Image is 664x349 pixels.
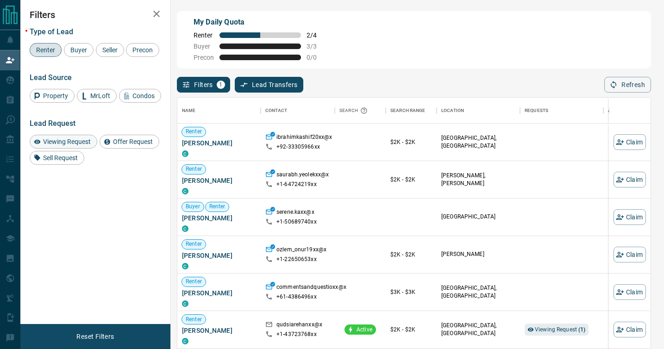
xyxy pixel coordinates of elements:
[390,250,432,259] p: $2K - $2K
[441,213,515,221] p: [GEOGRAPHIC_DATA]
[520,98,603,124] div: Requests
[110,138,156,145] span: Offer Request
[182,128,206,136] span: Renter
[437,98,520,124] div: Location
[535,326,586,333] span: Viewing Request
[30,9,161,20] h2: Filters
[30,119,75,128] span: Lead Request
[182,316,206,324] span: Renter
[30,135,97,149] div: Viewing Request
[614,172,646,187] button: Claim
[578,326,585,333] strong: ( 1 )
[77,89,117,103] div: MrLoft
[276,218,317,226] p: +1- 50689740xx
[67,46,90,54] span: Buyer
[64,43,94,57] div: Buyer
[339,98,370,124] div: Search
[119,89,161,103] div: Condos
[525,324,589,336] div: Viewing Request (1)
[604,77,651,93] button: Refresh
[441,284,515,300] p: [GEOGRAPHIC_DATA], [GEOGRAPHIC_DATA]
[182,138,256,148] span: [PERSON_NAME]
[177,98,261,124] div: Name
[614,247,646,262] button: Claim
[182,288,256,298] span: [PERSON_NAME]
[265,98,287,124] div: Contact
[182,203,204,211] span: Buyer
[614,134,646,150] button: Claim
[87,92,113,100] span: MrLoft
[182,278,206,286] span: Renter
[40,92,71,100] span: Property
[276,246,326,256] p: ozlem_onur19xx@x
[441,172,515,187] p: [PERSON_NAME], [PERSON_NAME]
[70,329,120,344] button: Reset Filters
[182,225,188,232] div: condos.ca
[386,98,437,124] div: Search Range
[390,288,432,296] p: $3K - $3K
[218,81,224,88] span: 1
[276,181,317,188] p: +1- 64724219xx
[129,92,158,100] span: Condos
[182,188,188,194] div: condos.ca
[307,54,327,61] span: 0 / 0
[40,138,94,145] span: Viewing Request
[276,208,314,218] p: serene.kaxx@x
[614,284,646,300] button: Claim
[182,176,256,185] span: [PERSON_NAME]
[182,338,188,344] div: condos.ca
[30,73,72,82] span: Lead Source
[194,31,214,39] span: Renter
[182,240,206,248] span: Renter
[194,17,327,28] p: My Daily Quota
[525,98,548,124] div: Requests
[441,98,464,124] div: Location
[100,135,159,149] div: Offer Request
[182,150,188,157] div: condos.ca
[33,46,58,54] span: Renter
[614,209,646,225] button: Claim
[276,256,317,263] p: +1- 22650653xx
[276,293,317,301] p: +61- 4386496xx
[182,98,196,124] div: Name
[182,165,206,173] span: Renter
[177,77,230,93] button: Filters1
[353,326,376,334] span: Active
[129,46,156,54] span: Precon
[194,54,214,61] span: Precon
[182,263,188,269] div: condos.ca
[30,151,84,165] div: Sell Request
[182,251,256,260] span: [PERSON_NAME]
[390,138,432,146] p: $2K - $2K
[182,300,188,307] div: condos.ca
[194,43,214,50] span: Buyer
[307,31,327,39] span: 2 / 4
[235,77,304,93] button: Lead Transfers
[390,325,432,334] p: $2K - $2K
[276,171,329,181] p: saurabh.yeolekxx@x
[390,98,426,124] div: Search Range
[206,203,229,211] span: Renter
[441,134,515,150] p: [GEOGRAPHIC_DATA], [GEOGRAPHIC_DATA]
[30,43,62,57] div: Renter
[441,250,515,258] p: [PERSON_NAME]
[30,89,75,103] div: Property
[307,43,327,50] span: 3 / 3
[30,27,73,36] span: Type of Lead
[276,330,317,338] p: +1- 43723768xx
[261,98,335,124] div: Contact
[276,283,346,293] p: commentsandquestioxx@x
[276,143,320,151] p: +92- 33305966xx
[99,46,121,54] span: Seller
[390,175,432,184] p: $2K - $2K
[96,43,124,57] div: Seller
[276,321,322,330] p: qudsiarehanxx@x
[126,43,159,57] div: Precon
[182,326,256,335] span: [PERSON_NAME]
[40,154,81,162] span: Sell Request
[441,322,515,337] p: [GEOGRAPHIC_DATA], [GEOGRAPHIC_DATA]
[276,133,332,143] p: ibrahimkashif20xx@x
[182,213,256,223] span: [PERSON_NAME]
[614,322,646,337] button: Claim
